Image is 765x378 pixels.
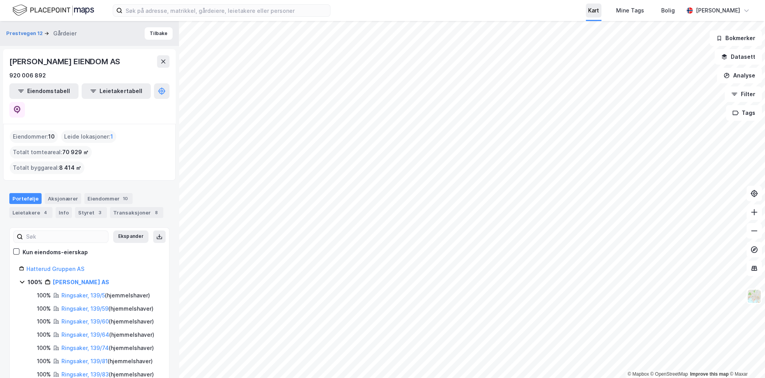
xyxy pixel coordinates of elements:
div: Mine Tags [616,6,644,15]
span: 8 414 ㎡ [59,163,81,172]
div: Kontrollprogram for chat [726,341,765,378]
div: Aksjonærer [45,193,81,204]
div: 100% [37,291,51,300]
div: Totalt byggareal : [10,162,84,174]
div: 3 [96,209,104,216]
div: Info [56,207,72,218]
button: Datasett [714,49,762,65]
div: Kart [588,6,599,15]
button: Tilbake [145,27,173,40]
a: Improve this map [690,371,728,377]
img: Z [747,289,762,304]
span: 70 929 ㎡ [62,148,89,157]
button: Eiendomstabell [9,83,79,99]
span: 1 [110,132,113,141]
div: Leide lokasjoner : [61,130,116,143]
div: ( hjemmelshaver ) [61,317,154,326]
div: 100% [37,330,51,339]
div: Kun eiendoms-eierskap [23,248,88,257]
div: 100% [37,357,51,366]
a: Ringsaker, 139/74 [61,345,109,351]
input: Søk på adresse, matrikkel, gårdeiere, leietakere eller personer [122,5,330,16]
div: [PERSON_NAME] [696,6,740,15]
iframe: Chat Widget [726,341,765,378]
a: Ringsaker, 139/59 [61,305,108,312]
a: Mapbox [627,371,649,377]
button: Ekspander [113,230,148,243]
div: Eiendommer [84,193,133,204]
button: Prestvegen 12 [6,30,44,37]
a: Ringsaker, 139/81 [61,358,108,364]
a: Ringsaker, 139/64 [61,331,109,338]
div: 100% [37,304,51,313]
div: 8 [152,209,160,216]
div: Styret [75,207,107,218]
span: 10 [48,132,55,141]
button: Analyse [717,68,762,83]
a: Ringsaker, 139/83 [61,371,109,378]
div: Eiendommer : [10,130,58,143]
div: Totalt tomteareal : [10,146,92,158]
a: Hatterud Gruppen AS [26,265,84,272]
div: ( hjemmelshaver ) [61,304,154,313]
div: ( hjemmelshaver ) [61,291,150,300]
div: 100% [37,317,51,326]
img: logo.f888ab2527a4732fd821a326f86c7f29.svg [12,4,94,17]
div: Transaksjoner [110,207,163,218]
a: Ringsaker, 139/5 [61,292,105,299]
div: Leietakere [9,207,52,218]
div: 100% [37,343,51,353]
div: 4 [42,209,49,216]
button: Filter [725,86,762,102]
div: ( hjemmelshaver ) [61,343,154,353]
a: Ringsaker, 139/60 [61,318,109,325]
div: 10 [121,195,129,202]
div: Gårdeier [53,29,77,38]
div: ( hjemmelshaver ) [61,330,154,339]
div: [PERSON_NAME] EIENDOM AS [9,55,122,68]
div: 100% [28,278,42,287]
button: Bokmerker [709,30,762,46]
button: Leietakertabell [82,83,151,99]
a: OpenStreetMap [650,371,688,377]
div: 920 006 892 [9,71,46,80]
div: ( hjemmelshaver ) [61,357,153,366]
div: Portefølje [9,193,42,204]
button: Tags [726,105,762,121]
div: Bolig [661,6,675,15]
input: Søk [23,231,108,243]
a: [PERSON_NAME] AS [53,279,109,285]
